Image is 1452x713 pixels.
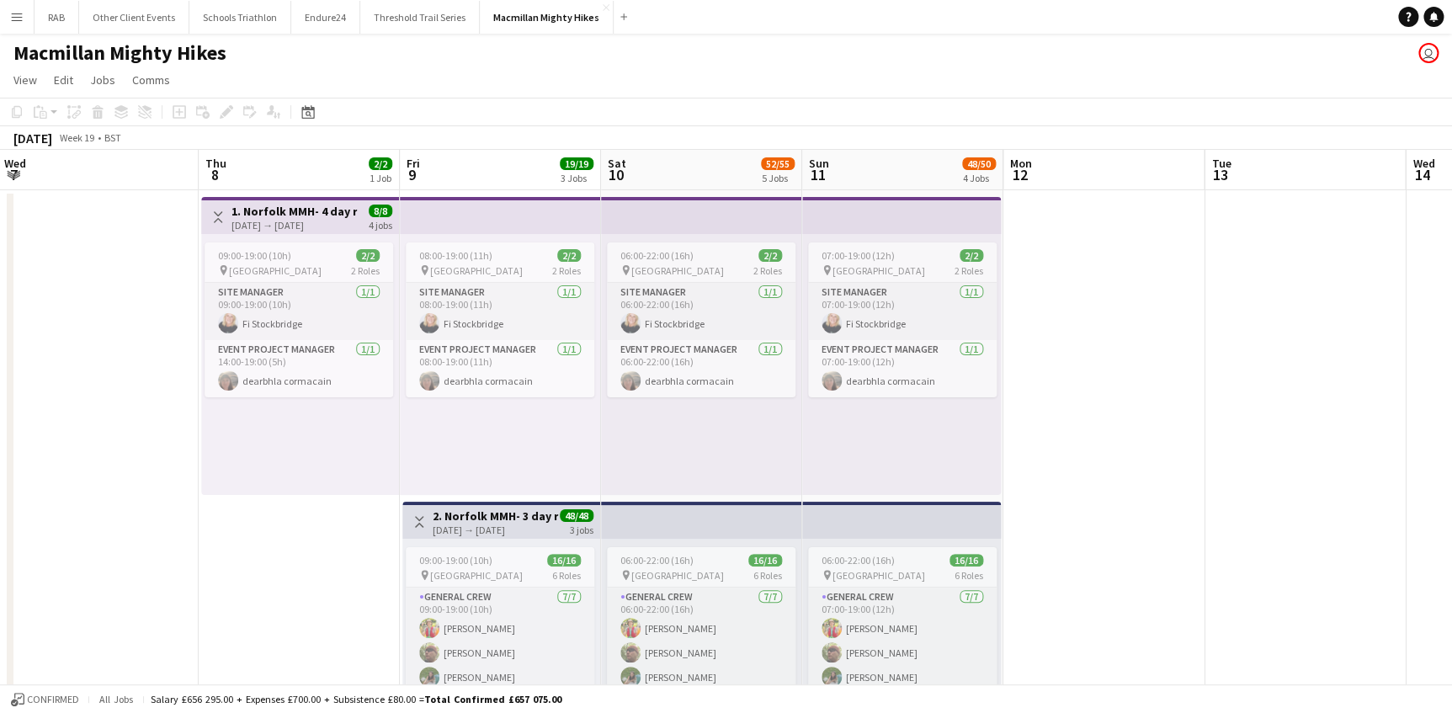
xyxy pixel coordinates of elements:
div: Salary £656 295.00 + Expenses £700.00 + Subsistence £80.00 = [151,693,561,705]
span: Total Confirmed £657 075.00 [424,693,561,705]
button: Other Client Events [79,1,189,34]
button: Endure24 [291,1,360,34]
h1: Macmillan Mighty Hikes [13,40,226,66]
span: Jobs [90,72,115,88]
div: [DATE] [13,130,52,146]
button: RAB [35,1,79,34]
div: BST [104,131,121,144]
span: All jobs [96,693,136,705]
span: Week 19 [56,131,98,144]
span: Edit [54,72,73,88]
span: Comms [132,72,170,88]
a: View [7,69,44,91]
button: Macmillan Mighty Hikes [480,1,614,34]
button: Threshold Trail Series [360,1,480,34]
button: Schools Triathlon [189,1,291,34]
span: View [13,72,37,88]
button: Confirmed [8,690,82,709]
a: Edit [47,69,80,91]
a: Comms [125,69,177,91]
a: Jobs [83,69,122,91]
span: Confirmed [27,694,79,705]
app-user-avatar: Liz Sutton [1418,43,1439,63]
